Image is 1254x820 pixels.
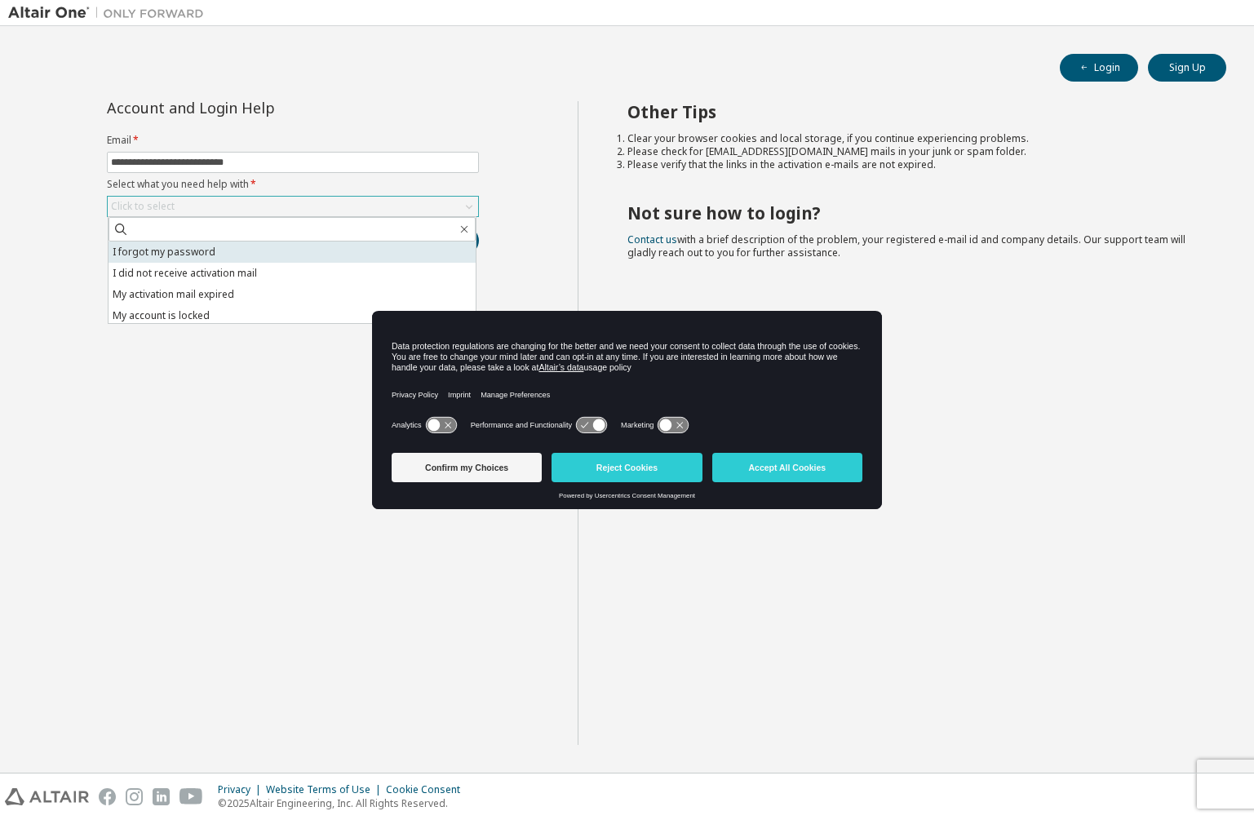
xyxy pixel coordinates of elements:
span: with a brief description of the problem, your registered e-mail id and company details. Our suppo... [627,233,1185,259]
li: Please check for [EMAIL_ADDRESS][DOMAIN_NAME] mails in your junk or spam folder. [627,145,1197,158]
label: Email [107,134,479,147]
div: Account and Login Help [107,101,405,114]
img: Altair One [8,5,212,21]
img: youtube.svg [179,788,203,805]
li: I forgot my password [109,242,476,263]
img: linkedin.svg [153,788,170,805]
div: Website Terms of Use [266,783,386,796]
h2: Other Tips [627,101,1197,122]
h2: Not sure how to login? [627,202,1197,224]
div: Click to select [108,197,478,216]
li: Clear your browser cookies and local storage, if you continue experiencing problems. [627,132,1197,145]
button: Sign Up [1148,54,1226,82]
li: Please verify that the links in the activation e-mails are not expired. [627,158,1197,171]
a: Contact us [627,233,677,246]
img: altair_logo.svg [5,788,89,805]
p: © 2025 Altair Engineering, Inc. All Rights Reserved. [218,796,470,810]
label: Select what you need help with [107,178,479,191]
img: facebook.svg [99,788,116,805]
div: Privacy [218,783,266,796]
button: Login [1060,54,1138,82]
div: Cookie Consent [386,783,470,796]
div: Click to select [111,200,175,213]
img: instagram.svg [126,788,143,805]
